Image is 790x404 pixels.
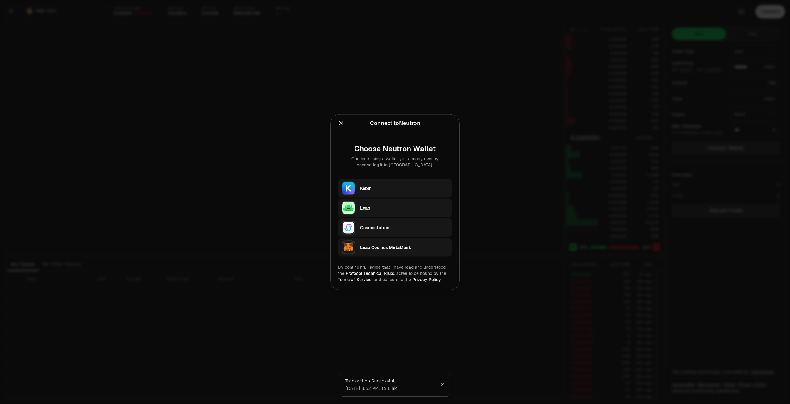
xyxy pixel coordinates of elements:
[412,276,442,282] a: Privacy Policy.
[360,244,448,250] div: Leap Cosmos MetaMask
[342,181,355,195] img: Keplr
[342,201,355,214] img: Leap
[338,218,452,237] button: CosmostationCosmostation
[338,264,452,282] div: By continuing, I agree that I have read and understood the agree to be bound by the and consent t...
[370,119,420,127] div: Connect to Neutron
[360,185,448,191] div: Keplr
[360,224,448,231] div: Cosmostation
[343,155,447,168] div: Continue using a wallet you already own by connecting it to [GEOGRAPHIC_DATA].
[338,119,345,127] button: Close
[342,240,355,254] img: Leap Cosmos MetaMask
[338,198,452,217] button: LeapLeap
[338,238,452,256] button: Leap Cosmos MetaMaskLeap Cosmos MetaMask
[338,276,372,282] a: Terms of Service,
[342,221,355,234] img: Cosmostation
[343,144,447,153] div: Choose Neutron Wallet
[346,270,395,276] a: Protocol Technical Risks,
[338,179,452,197] button: KeplrKeplr
[360,205,448,211] div: Leap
